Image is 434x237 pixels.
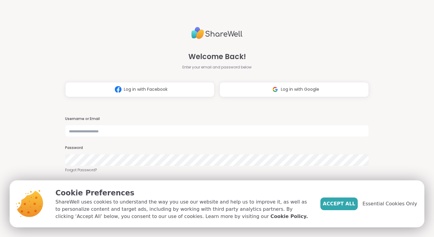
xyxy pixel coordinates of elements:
h3: Password [65,145,369,150]
span: Essential Cookies Only [363,200,417,207]
span: Welcome Back! [188,51,246,62]
img: ShareWell Logomark [269,84,281,95]
h3: Username or Email [65,116,369,122]
span: Enter your email and password below [182,65,252,70]
span: Log in with Google [281,86,319,93]
img: ShareWell Logo [191,24,243,42]
button: Accept All [320,197,358,210]
a: Forgot Password? [65,167,369,173]
button: Log in with Facebook [65,82,215,97]
span: Accept All [323,200,355,207]
button: Log in with Google [219,82,369,97]
p: ShareWell uses cookies to understand the way you use our website and help us to improve it, as we... [55,198,311,220]
span: Log in with Facebook [124,86,168,93]
p: Cookie Preferences [55,188,311,198]
a: Cookie Policy. [270,213,308,220]
img: ShareWell Logomark [112,84,124,95]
